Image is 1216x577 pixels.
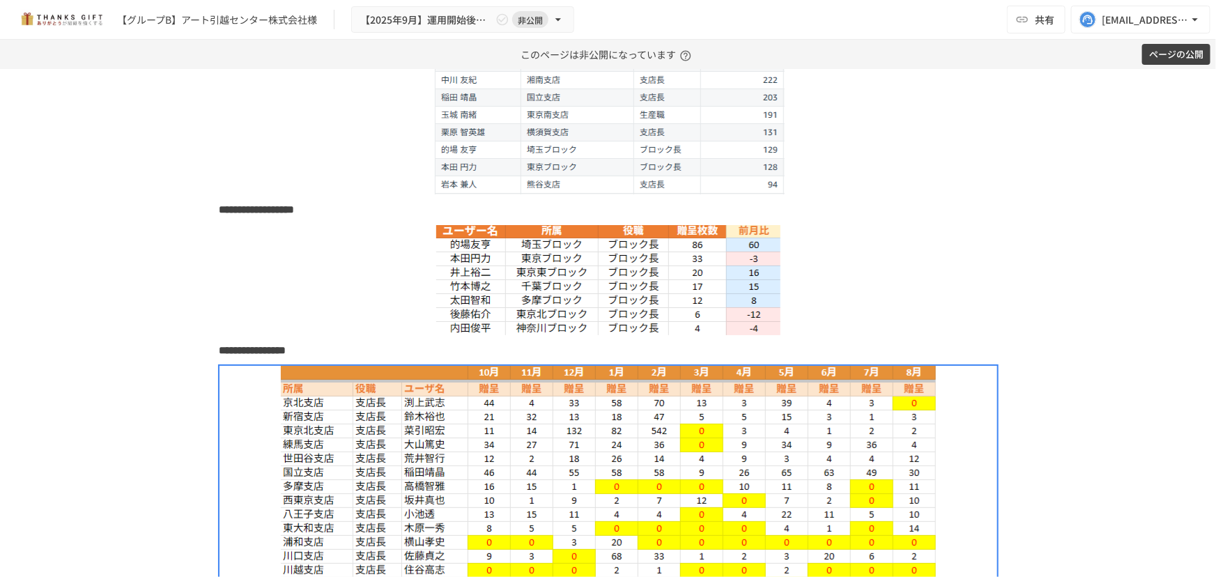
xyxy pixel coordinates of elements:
[1142,44,1210,66] button: ページの公開
[436,225,780,335] img: 5rRBRtnt6MAOOU4CH5nWRppgotwA1gDdBeHM4uS4yU1
[512,13,548,27] span: 非公開
[1102,11,1188,29] div: [EMAIL_ADDRESS][DOMAIN_NAME]
[1071,6,1210,33] button: [EMAIL_ADDRESS][DOMAIN_NAME]
[117,13,317,27] div: 【グループB】アート引越センター株式会社様
[521,40,695,69] p: このページは非公開になっています
[351,6,574,33] button: 【2025年9月】運用開始後振り返りミーティング非公開
[1007,6,1065,33] button: 共有
[1035,12,1054,27] span: 共有
[360,11,493,29] span: 【2025年9月】運用開始後振り返りミーティング
[17,8,106,31] img: mMP1OxWUAhQbsRWCurg7vIHe5HqDpP7qZo7fRoNLXQh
